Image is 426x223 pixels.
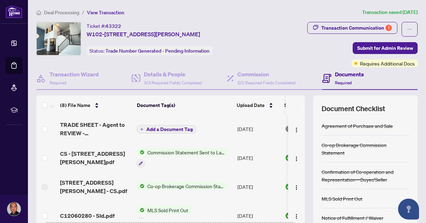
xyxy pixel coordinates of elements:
[87,22,121,30] div: Ticket #:
[285,154,293,162] img: Document Status
[37,22,81,55] img: IMG-C12060280_1.jpg
[235,173,282,201] td: [DATE]
[237,70,295,78] h4: Commission
[145,206,191,214] span: MLS Sold Print Out
[82,8,84,16] li: /
[357,43,413,54] span: Submit for Admin Review
[294,185,299,190] img: Logo
[87,9,124,16] span: View Transaction
[146,127,193,132] span: Add a Document Tag
[281,95,341,115] th: Status
[60,178,131,195] span: [STREET_ADDRESS][PERSON_NAME] - CS.pdf
[60,121,131,137] span: TRADE SHEET - Agent to REVIEW - [STREET_ADDRESS][PERSON_NAME]pdf
[360,60,415,67] span: Requires Additional Docs
[134,95,234,115] th: Document Tag(s)
[44,9,79,16] span: Deal Processing
[137,206,145,214] img: Status Icon
[285,183,293,191] img: Document Status
[144,70,202,78] h4: Details & People
[6,5,22,18] img: logo
[235,143,282,173] td: [DATE]
[237,101,265,109] span: Upload Date
[335,80,352,85] span: Required
[140,128,144,131] span: plus
[321,22,392,33] div: Transaction Communication
[87,30,200,38] span: W102-[STREET_ADDRESS][PERSON_NAME]
[335,70,364,78] h4: Documents
[137,125,196,133] button: Add a Document Tag
[407,27,412,32] span: ellipsis
[284,101,299,109] span: Status
[291,123,302,134] button: Logo
[322,141,409,156] div: Co-op Brokerage Commission Statement
[235,115,282,143] td: [DATE]
[237,80,295,85] span: 2/2 Required Fields Completed
[137,148,227,167] button: Status IconCommission Statement Sent to Lawyer
[291,210,302,221] button: Logo
[137,148,145,156] img: Status Icon
[291,152,302,163] button: Logo
[60,149,131,166] span: CS - [STREET_ADDRESS][PERSON_NAME]pdf
[137,182,145,190] img: Status Icon
[385,25,392,31] div: 1
[398,199,419,220] button: Open asap
[322,168,409,183] div: Confirmation of Co-operation and Representation—Buyer/Seller
[145,148,227,156] span: Commission Statement Sent to Lawyer
[87,46,212,55] div: Status:
[353,42,418,54] button: Submit for Admin Review
[50,80,66,85] span: Required
[322,104,385,114] span: Document Checklist
[137,182,227,190] button: Status IconCo-op Brokerage Commission Statement
[285,125,293,133] img: Document Status
[285,212,293,220] img: Document Status
[50,70,99,78] h4: Transaction Wizard
[294,127,299,133] img: Logo
[7,202,21,216] img: Profile Icon
[36,10,41,15] span: home
[234,95,281,115] th: Upload Date
[105,23,121,29] span: 43322
[60,212,115,220] span: C12060280 - Sld.pdf
[60,101,90,109] span: (8) File Name
[145,182,227,190] span: Co-op Brokerage Commission Statement
[294,156,299,162] img: Logo
[322,122,393,130] div: Agreement of Purchase and Sale
[362,8,418,16] article: Transaction saved [DATE]
[294,214,299,219] img: Logo
[291,181,302,192] button: Logo
[57,95,134,115] th: (8) File Name
[105,48,210,54] span: Trade Number Generated - Pending Information
[144,80,202,85] span: 3/3 Required Fields Completed
[322,195,362,202] div: MLS Sold Print Out
[307,22,397,34] button: Transaction Communication1
[322,214,383,222] div: Notice of Fulfillment / Waiver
